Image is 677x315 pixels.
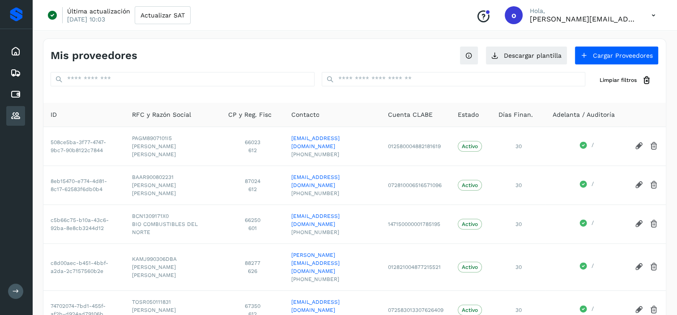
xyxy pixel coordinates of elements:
button: Actualizar SAT [135,6,191,24]
td: 147150000001785195 [381,204,451,243]
a: [EMAIL_ADDRESS][DOMAIN_NAME] [291,173,374,189]
div: / [553,180,620,191]
div: Proveedores [6,106,25,126]
span: ID [51,110,57,119]
p: Activo [462,221,478,227]
span: [PHONE_NUMBER] [291,275,374,283]
p: Activo [462,264,478,270]
span: 30 [515,264,521,270]
td: c8d00aec-b451-4bbf-a2da-2c7157560b2e [43,243,125,290]
p: Activo [462,307,478,313]
span: 601 [228,224,277,232]
p: Activo [462,143,478,149]
span: [PERSON_NAME] [PERSON_NAME] [132,181,213,197]
a: [EMAIL_ADDRESS][DOMAIN_NAME] [291,134,374,150]
span: BCN1309171X0 [132,212,213,220]
span: BIO COMBUSTIBLES DEL NORTE [132,220,213,236]
td: 508ce5ba-3f77-4747-9bc7-90b8122c7844 [43,127,125,166]
span: Estado [458,110,479,119]
span: 67350 [228,302,277,310]
span: Días Finan. [498,110,533,119]
td: 8eb15470-e774-4d81-8c17-62583f6db0b4 [43,166,125,204]
button: Descargar plantilla [485,46,567,65]
a: [EMAIL_ADDRESS][DOMAIN_NAME] [291,298,374,314]
button: Cargar Proveedores [575,46,659,65]
span: 66023 [228,138,277,146]
span: 30 [515,143,521,149]
span: Contacto [291,110,319,119]
span: CP y Reg. Fisc [228,110,271,119]
button: Limpiar filtros [592,72,659,89]
p: [DATE] 10:03 [67,15,105,23]
span: 87024 [228,177,277,185]
span: [PERSON_NAME] [PERSON_NAME] [132,263,213,279]
span: TOSR050111831 [132,298,213,306]
span: 626 [228,267,277,275]
span: 30 [515,307,521,313]
p: obed.perez@clcsolutions.com.mx [530,15,637,23]
span: RFC y Razón Social [132,110,191,119]
span: 88277 [228,259,277,267]
span: [PHONE_NUMBER] [291,150,374,158]
td: 012580004882181619 [381,127,451,166]
span: 612 [228,146,277,154]
div: Cuentas por pagar [6,85,25,104]
span: [PHONE_NUMBER] [291,228,374,236]
span: [PHONE_NUMBER] [291,189,374,197]
span: Adelanta / Auditoría [553,110,615,119]
span: Cuenta CLABE [388,110,433,119]
span: 612 [228,185,277,193]
span: Actualizar SAT [141,12,185,18]
div: Embarques [6,63,25,83]
a: [EMAIL_ADDRESS][DOMAIN_NAME] [291,212,374,228]
span: BAAR900802231 [132,173,213,181]
p: Última actualización [67,7,130,15]
span: PAGM8907101I5 [132,134,213,142]
div: / [553,262,620,272]
span: Limpiar filtros [600,76,637,84]
a: [PERSON_NAME][EMAIL_ADDRESS][DOMAIN_NAME] [291,251,374,275]
td: 012821004877215521 [381,243,451,290]
span: KAMJ990306DBA [132,255,213,263]
p: Activo [462,182,478,188]
span: 30 [515,221,521,227]
h4: Mis proveedores [51,49,137,62]
td: c5b66c75-b10a-43c6-92ba-8e8cb3244d12 [43,204,125,243]
span: [PERSON_NAME] [PERSON_NAME] [132,142,213,158]
div: Inicio [6,42,25,61]
span: 30 [515,182,521,188]
p: Hola, [530,7,637,15]
td: 072810006516571096 [381,166,451,204]
div: / [553,141,620,152]
div: / [553,219,620,230]
span: 66250 [228,216,277,224]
